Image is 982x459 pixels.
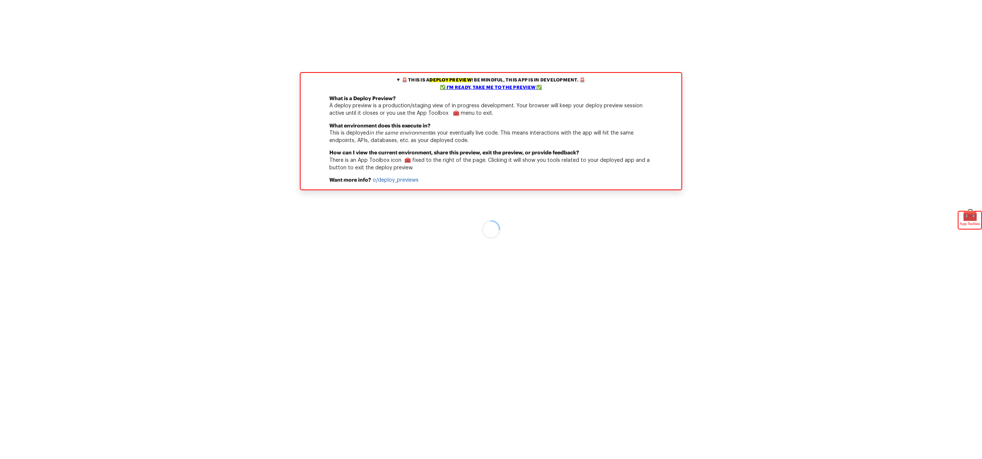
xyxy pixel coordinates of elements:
[373,178,419,183] a: o/deploy_previews
[958,212,981,219] span: 🧰
[301,150,681,177] p: There is an App Toolbox icon 🧰 fixed to the right of the page. Clicking it will show you tools re...
[329,123,431,129] b: What environment does this execute in?
[301,123,681,150] p: This is deployed as your eventually live code. This means interactions with the app will hit the ...
[301,95,681,123] p: A deploy preview is a production/staging view of in progress development. Your browser will keep ...
[329,178,371,183] b: Want more info?
[329,96,396,101] b: What is a Deploy Preview?
[301,73,681,95] summary: 🚨 This is adeploy preview! Be mindful, this app is in development. 🚨✅ I'm ready, take me to the p...
[960,220,980,228] span: App Toolbox
[958,212,981,229] div: 🧰App Toolbox
[429,78,471,82] mark: deploy preview
[302,84,680,92] div: ✅ I'm ready, take me to the preview ✅
[329,150,579,155] b: How can I view the current environment, share this preview, exit the preview, or provide feedback?
[369,130,430,136] em: in the same environment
